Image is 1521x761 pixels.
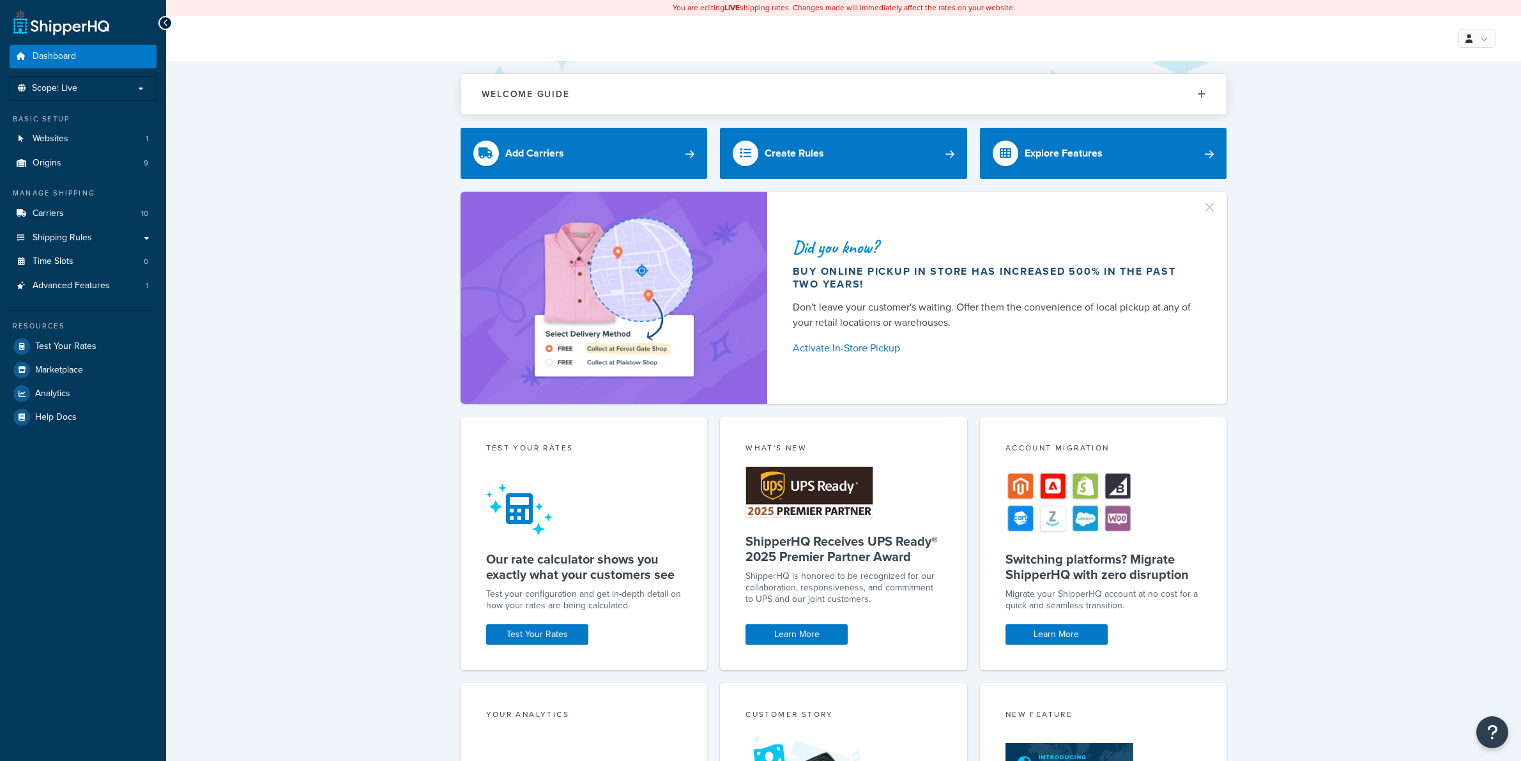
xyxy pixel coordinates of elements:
a: Add Carriers [461,128,708,179]
b: LIVE [724,2,740,13]
span: Scope: Live [32,83,77,94]
li: Websites [10,127,157,151]
a: Test Your Rates [486,624,588,645]
li: Carriers [10,202,157,226]
a: Activate In-Store Pickup [793,339,1196,357]
a: Websites1 [10,127,157,151]
a: Origins9 [10,151,157,175]
div: What's New [745,442,942,457]
span: Carriers [33,208,64,219]
div: Account Migration [1005,442,1202,457]
div: Migrate your ShipperHQ account at no cost for a quick and seamless transition. [1005,588,1202,611]
span: Origins [33,158,61,169]
a: Analytics [10,382,157,405]
button: Open Resource Center [1476,716,1508,748]
a: Explore Features [980,128,1227,179]
h5: Switching platforms? Migrate ShipperHQ with zero disruption [1005,551,1202,582]
div: Did you know? [793,238,1196,256]
span: 0 [144,256,148,267]
a: Help Docs [10,406,157,429]
span: Time Slots [33,256,73,267]
div: Buy online pickup in store has increased 500% in the past two years! [793,265,1196,291]
h5: Our rate calculator shows you exactly what your customers see [486,551,682,582]
a: Test Your Rates [10,335,157,358]
a: Carriers10 [10,202,157,226]
a: Dashboard [10,45,157,68]
span: Dashboard [33,51,76,62]
h5: ShipperHQ Receives UPS Ready® 2025 Premier Partner Award [745,534,942,564]
span: 10 [141,208,148,219]
span: Marketplace [35,365,83,376]
div: Basic Setup [10,114,157,125]
h2: Welcome Guide [482,89,570,99]
div: Manage Shipping [10,188,157,199]
div: Explore Features [1025,144,1103,162]
a: Marketplace [10,358,157,381]
span: 1 [146,281,148,291]
a: Learn More [1005,624,1108,645]
div: Resources [10,321,157,332]
div: Add Carriers [505,144,564,162]
div: New Feature [1005,709,1202,723]
a: Shipping Rules [10,226,157,250]
img: ad-shirt-map-b0359fc47e01cab431d101c4b569394f6a03f54285957d908178d52f29eb9668.png [498,211,730,385]
div: Customer Story [745,709,942,723]
span: Shipping Rules [33,233,92,243]
span: Advanced Features [33,281,110,291]
span: Websites [33,134,68,144]
a: Learn More [745,624,848,645]
a: Advanced Features1 [10,274,157,298]
p: ShipperHQ is honored to be recognized for our collaboration, responsiveness, and commitment to UP... [745,571,942,605]
li: Origins [10,151,157,175]
a: Time Slots0 [10,250,157,273]
div: Your Analytics [486,709,682,723]
div: Test your configuration and get in-depth detail on how your rates are being calculated. [486,588,682,611]
button: Welcome Guide [461,74,1227,114]
span: 1 [146,134,148,144]
span: Test Your Rates [35,341,96,352]
li: Advanced Features [10,274,157,298]
div: Create Rules [765,144,824,162]
span: 9 [144,158,148,169]
div: Test your rates [486,442,682,457]
li: Time Slots [10,250,157,273]
span: Help Docs [35,412,77,423]
a: Create Rules [720,128,967,179]
div: Don't leave your customer's waiting. Offer them the convenience of local pickup at any of your re... [793,300,1196,330]
span: Analytics [35,388,70,399]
